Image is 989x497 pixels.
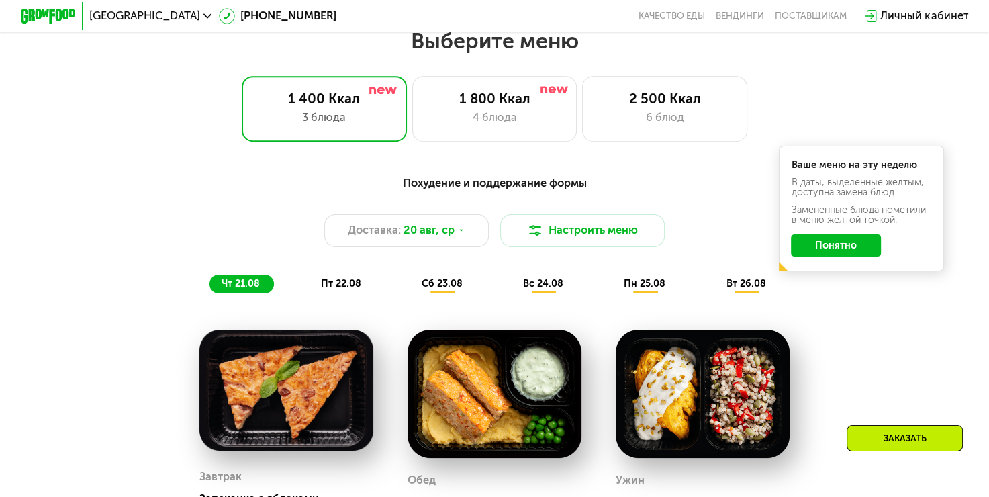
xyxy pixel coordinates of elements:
div: Обед [408,470,436,491]
a: Качество еды [639,11,705,21]
a: Вендинги [716,11,764,21]
button: Понятно [791,234,881,257]
div: 1 400 Ккал [256,91,393,107]
div: Личный кабинет [880,8,968,25]
div: Завтрак [199,467,242,488]
div: 2 500 Ккал [597,91,733,107]
a: [PHONE_NUMBER] [219,8,337,25]
span: 20 авг, ср [404,222,455,239]
span: сб 23.08 [422,278,463,289]
span: вт 26.08 [726,278,765,289]
span: пт 22.08 [321,278,361,289]
div: Заменённые блюда пометили в меню жёлтой точкой. [791,206,931,225]
div: 6 блюд [597,109,733,126]
div: Заказать [847,425,963,451]
div: В даты, выделенные желтым, доступна замена блюд. [791,178,931,197]
div: Ужин [616,470,645,491]
div: 3 блюда [256,109,393,126]
span: [GEOGRAPHIC_DATA] [89,11,200,21]
div: 4 блюда [426,109,563,126]
span: Доставка: [348,222,401,239]
div: поставщикам [775,11,847,21]
span: чт 21.08 [222,278,260,289]
h2: Выберите меню [44,28,945,54]
div: Ваше меню на эту неделю [791,161,931,170]
button: Настроить меню [500,214,665,247]
div: 1 800 Ккал [426,91,563,107]
div: Похудение и поддержание формы [88,175,901,192]
span: вс 24.08 [523,278,563,289]
span: пн 25.08 [624,278,665,289]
